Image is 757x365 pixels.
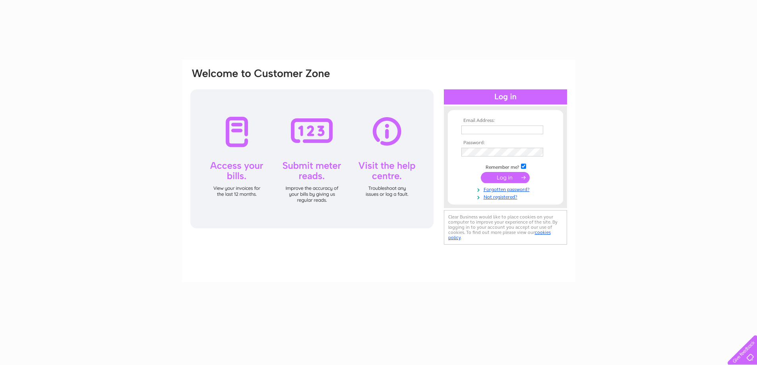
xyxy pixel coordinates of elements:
[444,210,567,245] div: Clear Business would like to place cookies on your computer to improve your experience of the sit...
[481,172,530,183] input: Submit
[461,185,552,193] a: Forgotten password?
[448,230,551,240] a: cookies policy
[459,162,552,170] td: Remember me?
[459,118,552,124] th: Email Address:
[461,193,552,200] a: Not registered?
[459,140,552,146] th: Password:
